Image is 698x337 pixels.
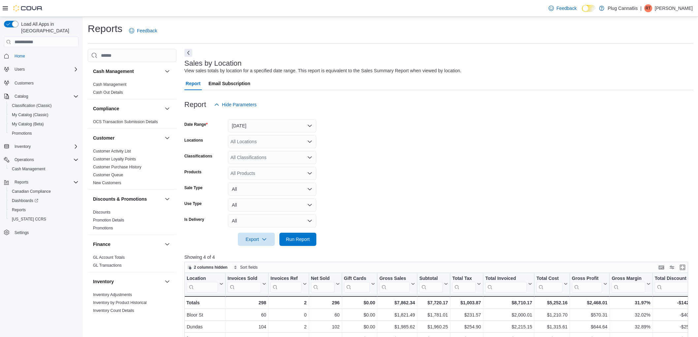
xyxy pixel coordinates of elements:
[88,208,176,235] div: Discounts & Promotions
[419,311,448,319] div: $1,781.01
[12,92,79,100] span: Catalog
[93,181,121,185] a: New Customers
[572,323,607,331] div: $644.64
[93,105,162,112] button: Compliance
[93,135,114,141] h3: Customer
[9,197,79,205] span: Dashboards
[88,253,176,272] div: Finance
[419,276,443,292] div: Subtotal
[536,311,567,319] div: $1,210.70
[93,165,142,169] a: Customer Purchase History
[1,178,81,187] button: Reports
[452,311,481,319] div: $231.57
[1,65,81,74] button: Users
[9,215,79,223] span: Washington CCRS
[12,156,79,164] span: Operations
[646,4,651,12] span: RT
[93,196,162,202] button: Discounts & Promotions
[311,276,334,282] div: Net Sold
[679,263,686,271] button: Enter fullscreen
[4,49,79,254] nav: Complex example
[612,311,650,319] div: 32.02%
[228,276,261,292] div: Invoices Sold
[1,155,81,164] button: Operations
[93,210,111,215] span: Discounts
[12,166,45,172] span: Cash Management
[228,276,261,282] div: Invoices Sold
[13,5,43,12] img: Cova
[452,276,481,292] button: Total Tax
[452,323,481,331] div: $254.90
[9,165,48,173] a: Cash Management
[187,311,223,319] div: Bloor St
[9,187,79,195] span: Canadian Compliance
[185,263,230,271] button: 2 columns hidden
[187,276,218,282] div: Location
[163,67,171,75] button: Cash Management
[485,276,527,292] div: Total Invoiced
[9,187,53,195] a: Canadian Compliance
[184,217,204,222] label: Is Delivery
[93,135,162,141] button: Customer
[485,299,532,307] div: $8,710.17
[485,276,527,282] div: Total Invoiced
[93,278,162,285] button: Inventory
[187,323,223,331] div: Dundas
[655,276,690,292] div: Total Discount
[612,299,650,307] div: 31.97%
[12,65,27,73] button: Users
[344,276,370,292] div: Gift Card Sales
[9,165,79,173] span: Cash Management
[7,187,81,196] button: Canadian Compliance
[12,217,46,222] span: [US_STATE] CCRS
[311,299,339,307] div: 296
[612,276,645,292] div: Gross Margin
[186,77,201,90] span: Report
[311,311,339,319] div: 60
[184,138,203,143] label: Locations
[7,101,81,110] button: Classification (Classic)
[270,276,306,292] button: Invoices Ref
[93,149,131,154] span: Customer Activity List
[15,144,31,149] span: Inventory
[657,263,665,271] button: Keyboard shortcuts
[231,263,260,271] button: Sort fields
[137,27,157,34] span: Feedback
[93,255,125,260] span: GL Account Totals
[88,147,176,189] div: Customer
[536,276,562,282] div: Total Cost
[12,178,31,186] button: Reports
[12,189,51,194] span: Canadian Compliance
[184,254,693,260] p: Showing 4 of 4
[184,49,192,57] button: Next
[93,90,123,95] a: Cash Out Details
[311,323,339,331] div: 102
[15,53,25,59] span: Home
[452,276,476,282] div: Total Tax
[344,276,375,292] button: Gift Cards
[419,323,448,331] div: $1,960.25
[1,51,81,61] button: Home
[93,241,111,248] h3: Finance
[194,265,228,270] span: 2 columns hidden
[184,122,208,127] label: Date Range
[93,308,134,313] span: Inventory Count Details
[12,121,44,127] span: My Catalog (Beta)
[536,299,567,307] div: $5,252.16
[344,299,375,307] div: $0.00
[485,323,532,331] div: $2,215.15
[12,143,33,151] button: Inventory
[15,67,25,72] span: Users
[556,5,577,12] span: Feedback
[572,276,602,292] div: Gross Profit
[93,300,147,305] a: Inventory by Product Historical
[1,78,81,87] button: Customers
[9,111,79,119] span: My Catalog (Classic)
[187,276,218,292] div: Location
[12,52,79,60] span: Home
[9,215,49,223] a: [US_STATE] CCRS
[344,311,375,319] div: $0.00
[88,118,176,128] div: Compliance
